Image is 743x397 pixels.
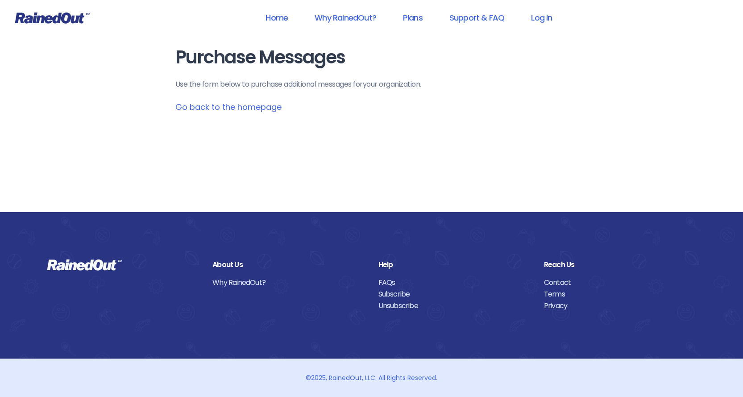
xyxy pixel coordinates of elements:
[391,8,434,28] a: Plans
[254,8,299,28] a: Home
[378,300,531,312] a: Unsubscribe
[544,259,696,271] div: Reach Us
[175,47,568,67] h1: Purchase Messages
[212,259,365,271] div: About Us
[303,8,388,28] a: Why RainedOut?
[378,277,531,288] a: FAQs
[544,300,696,312] a: Privacy
[175,79,568,90] p: Use the form below to purchase additional messages for your organization .
[378,288,531,300] a: Subscribe
[378,259,531,271] div: Help
[544,277,696,288] a: Contact
[212,277,365,288] a: Why RainedOut?
[544,288,696,300] a: Terms
[438,8,516,28] a: Support & FAQ
[519,8,564,28] a: Log In
[175,101,282,113] a: Go back to the homepage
